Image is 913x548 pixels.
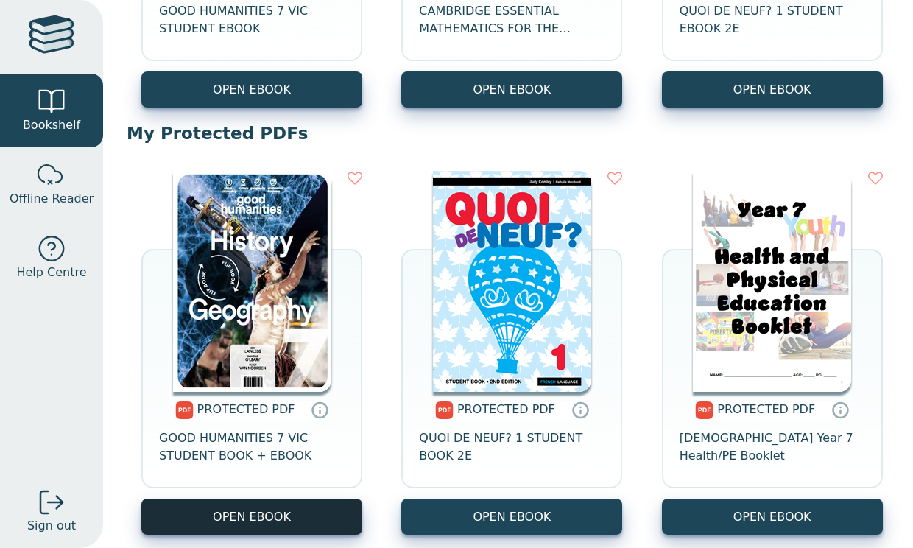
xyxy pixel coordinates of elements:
button: OPEN EBOOK [401,71,622,108]
button: OPEN EBOOK [662,71,883,108]
button: OPEN EBOOK [141,71,362,108]
a: Protected PDFs cannot be printed, copied or shared. They can be accessed online through Education... [571,401,589,418]
span: [DEMOGRAPHIC_DATA] Year 7 Health/PE Booklet [680,429,865,465]
img: pdf.svg [435,401,454,419]
img: 936b9c57-0683-4d04-b51b-1323471cdb8c.png [433,171,591,392]
span: CAMBRIDGE ESSENTIAL MATHEMATICS FOR THE VICTORIAN CURRICULUM YEAR 7 EBOOK 3E [419,2,604,38]
span: Bookshelf [23,116,80,134]
img: 24cf4832-f809-468d-810c-fa4408d48fa2.png [693,171,851,392]
a: Protected PDFs cannot be printed, copied or shared. They can be accessed online through Education... [831,401,849,418]
a: OPEN EBOOK [662,499,883,535]
span: GOOD HUMANITIES 7 VIC STUDENT EBOOK [159,2,345,38]
span: PROTECTED PDF [717,402,815,416]
span: Sign out [27,517,76,535]
span: GOOD HUMANITIES 7 VIC STUDENT BOOK + EBOOK [159,429,345,465]
span: QUOI DE NEUF? 1 STUDENT BOOK 2E [419,429,604,465]
span: Help Centre [16,264,86,281]
img: pdf.svg [175,401,194,419]
img: 00d3755d-359d-4aa5-9593-8de814572729.png [173,171,331,392]
a: OPEN EBOOK [401,499,622,535]
img: pdf.svg [695,401,713,419]
a: Protected PDFs cannot be printed, copied or shared. They can be accessed online through Education... [311,401,328,418]
a: OPEN EBOOK [141,499,362,535]
span: Offline Reader [10,190,94,208]
p: My Protected PDFs [127,122,889,144]
span: PROTECTED PDF [457,402,555,416]
span: QUOI DE NEUF? 1 STUDENT EBOOK 2E [680,2,865,38]
span: PROTECTED PDF [197,402,295,416]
